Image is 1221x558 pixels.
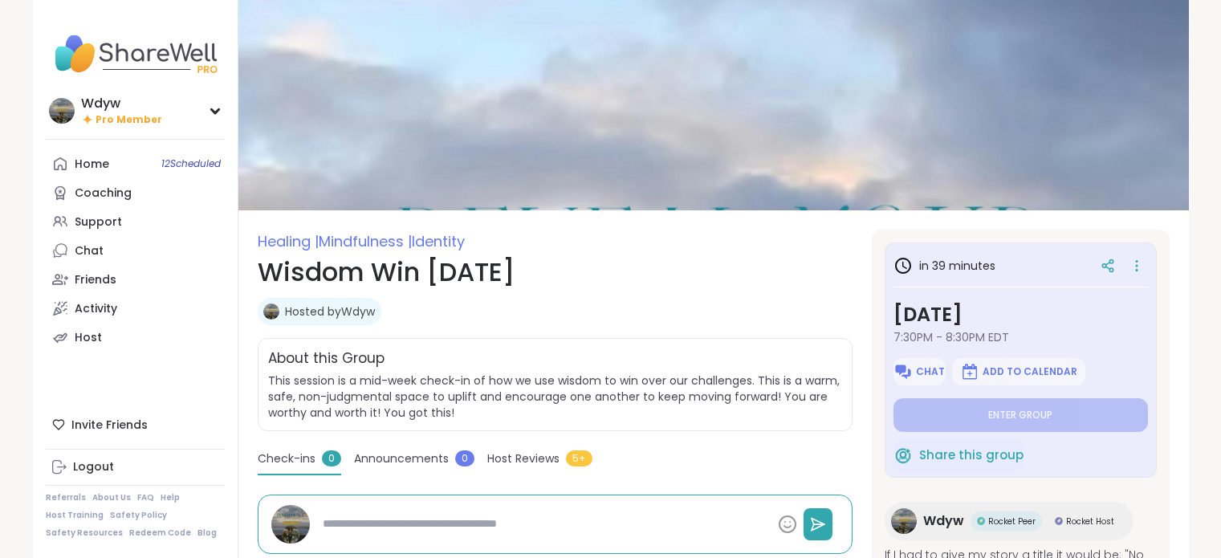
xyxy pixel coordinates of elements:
a: Blog [197,527,217,539]
img: Rocket Peer [977,517,985,525]
span: Wdyw [923,511,964,531]
div: Host [75,330,102,346]
span: Announcements [354,450,449,467]
a: FAQ [137,492,154,503]
h3: in 39 minutes [893,256,995,275]
a: Safety Policy [110,510,167,521]
img: Wdyw [263,303,279,320]
div: Home [75,157,109,173]
span: Rocket Host [1066,515,1114,527]
a: Help [161,492,180,503]
h1: Wisdom Win [DATE] [258,253,853,291]
a: WdywWdywRocket PeerRocket PeerRocket HostRocket Host [885,502,1133,540]
span: Add to Calendar [983,365,1077,378]
span: Identity [412,231,465,251]
a: Logout [46,453,225,482]
span: Chat [916,365,945,378]
span: Check-ins [258,450,315,467]
span: 5+ [566,450,592,466]
a: Chat [46,236,225,265]
div: Coaching [75,185,132,202]
img: ShareWell Logomark [960,362,979,381]
a: Home12Scheduled [46,149,225,178]
button: Enter group [893,398,1148,432]
img: Wdyw [271,505,310,544]
img: Wdyw [891,508,917,534]
div: Wdyw [81,95,162,112]
a: Friends [46,265,225,294]
button: Chat [893,358,946,385]
h2: About this Group [268,348,385,369]
h3: [DATE] [893,300,1148,329]
button: Share this group [893,438,1024,472]
img: Wdyw [49,98,75,124]
a: Support [46,207,225,236]
img: ShareWell Nav Logo [46,26,225,82]
div: Invite Friends [46,410,225,439]
span: Pro Member [96,113,162,127]
span: 0 [322,450,341,466]
span: 12 Scheduled [161,157,221,170]
a: Safety Resources [46,527,123,539]
a: Coaching [46,178,225,207]
img: ShareWell Logomark [893,446,913,465]
span: Share this group [919,446,1024,465]
span: Enter group [988,409,1052,422]
a: About Us [92,492,131,503]
a: Host [46,323,225,352]
span: 0 [455,450,474,466]
a: Referrals [46,492,86,503]
span: Rocket Peer [988,515,1036,527]
div: Logout [73,459,114,475]
span: This session is a mid-week check-in of how we use wisdom to win over our challenges. This is a wa... [268,373,842,421]
a: Hosted byWdyw [285,303,375,320]
span: Healing | [258,231,319,251]
div: Friends [75,272,116,288]
span: Host Reviews [487,450,560,467]
div: Support [75,214,122,230]
div: Chat [75,243,104,259]
span: 7:30PM - 8:30PM EDT [893,329,1148,345]
a: Redeem Code [129,527,191,539]
a: Activity [46,294,225,323]
img: Rocket Host [1055,517,1063,525]
img: ShareWell Logomark [893,362,913,381]
div: Activity [75,301,117,317]
button: Add to Calendar [952,358,1085,385]
span: Mindfulness | [319,231,412,251]
a: Host Training [46,510,104,521]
